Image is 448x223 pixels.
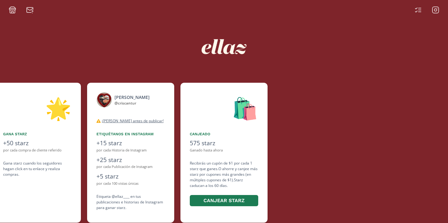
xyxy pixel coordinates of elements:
div: +50 starz [3,139,72,148]
div: Gana starz cuando los seguidores hagan click en tu enlace y realiza compras . [3,160,72,177]
div: Etiquétanos en Instagram [96,131,165,137]
div: Recibirás un cupón de $1 por cada 1 starz que ganes. O ahorre y canjee más starz por cupones más ... [190,160,258,207]
div: Canjeado [190,131,258,137]
img: 329848257_721780972799626_1248996561455304438_n.jpg [96,92,112,108]
u: ¡[PERSON_NAME] antes de publicar! [102,118,164,123]
img: nKmKAABZpYV7 [196,19,252,75]
div: +5 starz [96,172,165,181]
div: Etiqueta @ellaz____ en tus publicaciones e historias de Instagram para ganar starz. [96,194,165,211]
div: [PERSON_NAME] [114,94,150,100]
div: por cada Historia de Instagram [96,148,165,153]
div: por cada Publicación de Instagram [96,164,165,170]
div: Gana starz [3,131,72,137]
div: +25 starz [96,156,165,165]
div: 575 starz [190,139,258,148]
div: Ganado hasta ahora [190,148,258,153]
div: por cada compra de cliente referido [3,148,72,153]
div: por cada 100 vistas únicas [96,181,165,186]
div: +15 starz [96,139,165,148]
div: 🛍️ [190,92,258,124]
button: Canjear starz [190,195,258,207]
div: @ criscantur [114,100,150,106]
div: 🌟 [3,92,72,124]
